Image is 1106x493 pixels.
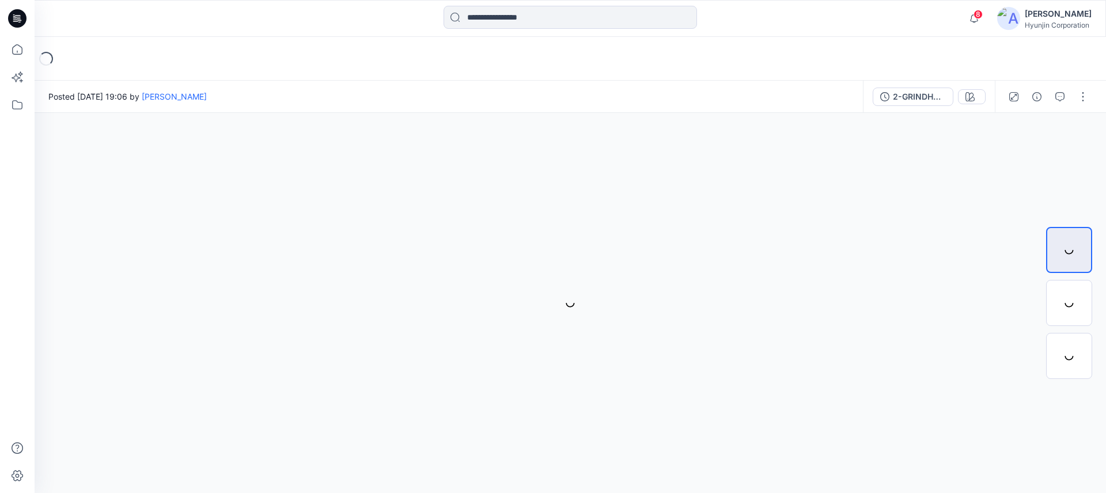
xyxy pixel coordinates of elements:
[893,90,946,103] div: 2-GRINDHOUSE PRO ISLAND HOPPING GLOVE YOUTH
[48,90,207,103] span: Posted [DATE] 19:06 by
[1025,7,1092,21] div: [PERSON_NAME]
[1025,21,1092,29] div: Hyunjin Corporation
[974,10,983,19] span: 8
[997,7,1020,30] img: avatar
[873,88,953,106] button: 2-GRINDHOUSE PRO ISLAND HOPPING GLOVE YOUTH
[142,92,207,101] a: [PERSON_NAME]
[1028,88,1046,106] button: Details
